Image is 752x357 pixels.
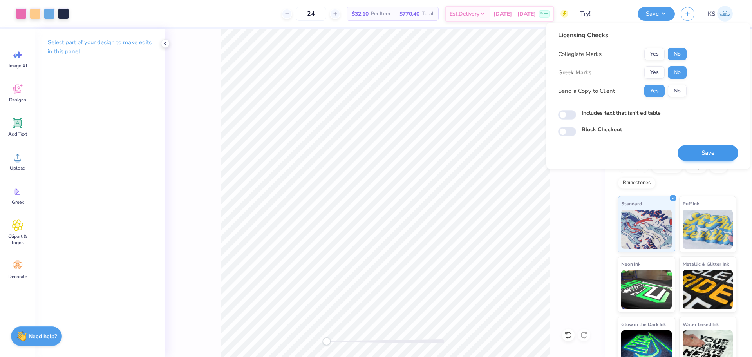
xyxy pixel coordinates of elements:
span: Standard [621,199,642,208]
img: Kath Sales [717,6,733,22]
input: – – [296,7,326,21]
span: Total [422,10,434,18]
button: Yes [644,85,665,97]
p: Select part of your design to make edits in this panel [48,38,153,56]
div: Licensing Checks [558,31,687,40]
span: Per Item [371,10,390,18]
label: Block Checkout [582,125,622,134]
button: No [668,48,687,60]
button: Save [638,7,675,21]
span: Water based Ink [683,320,719,328]
div: Collegiate Marks [558,50,602,59]
span: Greek [12,199,24,205]
img: Metallic & Glitter Ink [683,270,733,309]
span: Puff Ink [683,199,699,208]
span: $32.10 [352,10,369,18]
img: Puff Ink [683,210,733,249]
div: Send a Copy to Client [558,87,615,96]
span: Est. Delivery [450,10,479,18]
div: Greek Marks [558,68,591,77]
span: Image AI [9,63,27,69]
span: Metallic & Glitter Ink [683,260,729,268]
strong: Need help? [29,333,57,340]
span: Clipart & logos [5,233,31,246]
span: Glow in the Dark Ink [621,320,666,328]
img: Neon Ink [621,270,672,309]
span: Decorate [8,274,27,280]
span: Free [540,11,548,16]
span: Neon Ink [621,260,640,268]
span: Add Text [8,131,27,137]
span: $770.40 [399,10,419,18]
button: No [668,85,687,97]
input: Untitled Design [574,6,632,22]
label: Includes text that isn't editable [582,109,661,117]
a: KS [704,6,736,22]
span: KS [708,9,715,18]
span: Designs [9,97,26,103]
button: Yes [644,48,665,60]
img: Standard [621,210,672,249]
div: Rhinestones [618,177,656,189]
button: No [668,66,687,79]
span: Upload [10,165,25,171]
button: Yes [644,66,665,79]
span: [DATE] - [DATE] [493,10,536,18]
div: Accessibility label [323,337,331,345]
button: Save [678,145,738,161]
